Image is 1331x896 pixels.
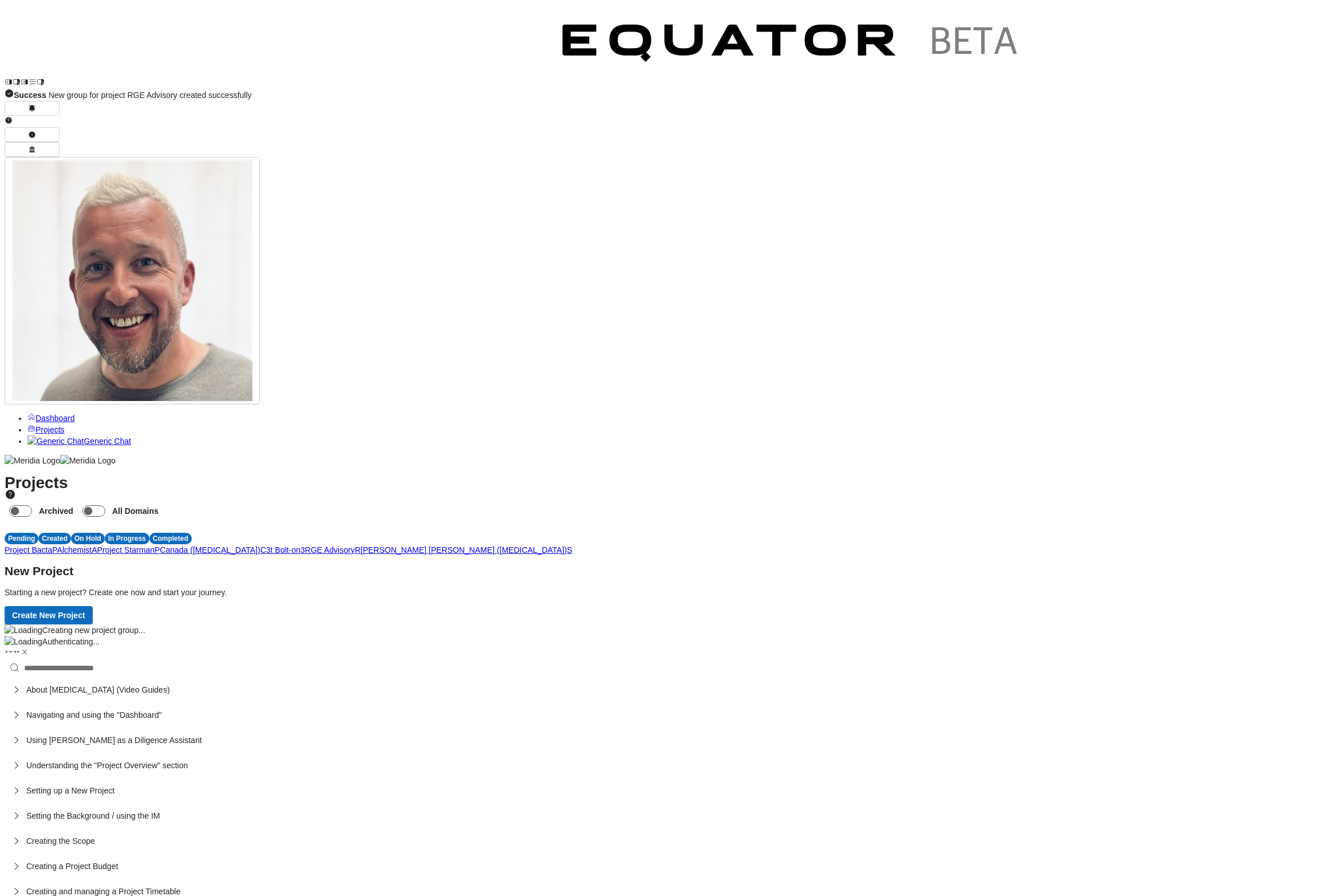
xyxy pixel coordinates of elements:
h2: New Project [5,565,1326,577]
button: Using [PERSON_NAME] as a Diligence Assistant [5,728,1326,753]
img: Meridia Logo [60,455,116,466]
span: Authenticating... [42,637,100,646]
span: A [92,545,97,555]
img: Profile Icon [12,160,252,401]
span: 3 [301,545,305,555]
img: Generic Chat [27,435,84,447]
a: RGE AdvisoryR [305,545,361,555]
strong: Success [14,91,46,100]
img: Meridia Logo [5,455,60,466]
button: Creating the Scope [5,828,1326,854]
span: C [260,545,266,555]
button: Creating a Project Budget [5,854,1326,879]
div: On Hold [71,533,105,544]
div: Pending [5,533,38,544]
div: Created [38,533,71,544]
span: Projects [35,425,65,434]
span: New group for project RGE Advisory created successfully [14,91,252,100]
button: Setting up a New Project [5,778,1326,803]
span: P [155,545,160,555]
a: Project StarmanP [97,545,160,555]
a: Generic ChatGeneric Chat [27,437,131,446]
p: Starting a new project? Create one now and start your journey. [5,587,1326,598]
img: Loading [5,636,42,647]
img: Customer Logo [45,5,543,86]
img: Customer Logo [543,5,1041,86]
button: Understanding the "Project Overview" section [5,753,1326,778]
a: [PERSON_NAME] [PERSON_NAME] ([MEDICAL_DATA])S [361,545,572,555]
button: Setting the Background / using the IM [5,803,1326,828]
span: S [567,545,572,555]
span: Generic Chat [84,437,131,446]
a: Canada ([MEDICAL_DATA])C [160,545,266,555]
a: AlchemistA [57,545,97,555]
div: Completed [149,533,192,544]
h1: Projects [5,477,1326,521]
label: All Domains [110,501,163,521]
span: R [355,545,361,555]
img: Loading [5,624,42,636]
label: Archived [37,501,78,521]
a: Project BactaP [5,545,57,555]
button: Create New Project [5,606,93,624]
button: About [MEDICAL_DATA] (Video Guides) [5,677,1326,702]
a: Dashboard [27,414,75,423]
span: Dashboard [35,414,75,423]
button: Navigating and using the "Dashboard" [5,702,1326,728]
a: 3t Bolt-on3 [266,545,305,555]
a: Projects [27,425,65,434]
div: In Progress [105,533,149,544]
span: P [52,545,57,555]
span: Creating new project group... [42,626,145,635]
